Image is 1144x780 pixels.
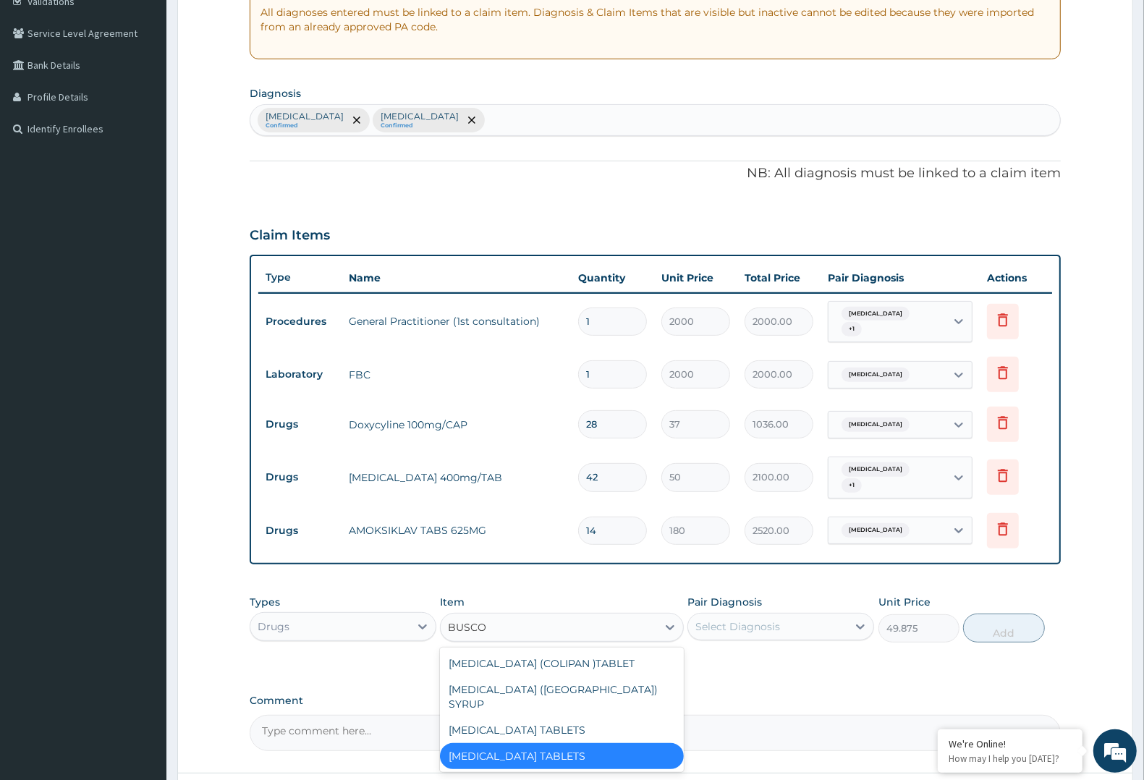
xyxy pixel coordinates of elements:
[258,411,342,438] td: Drugs
[260,5,1050,34] p: All diagnoses entered must be linked to a claim item. Diagnosis & Claim Items that are visible bu...
[27,72,59,109] img: d_794563401_company_1708531726252_794563401
[842,322,862,336] span: + 1
[237,7,272,42] div: Minimize live chat window
[258,517,342,544] td: Drugs
[258,308,342,335] td: Procedures
[980,263,1052,292] th: Actions
[842,417,910,432] span: [MEDICAL_DATA]
[342,360,571,389] td: FBC
[266,111,344,122] p: [MEDICAL_DATA]
[250,164,1061,183] p: NB: All diagnosis must be linked to a claim item
[440,650,683,677] div: [MEDICAL_DATA] (COLIPAN )TABLET
[342,263,571,292] th: Name
[258,464,342,491] td: Drugs
[687,595,762,609] label: Pair Diagnosis
[250,228,330,244] h3: Claim Items
[266,122,344,130] small: Confirmed
[250,596,280,609] label: Types
[258,264,342,291] th: Type
[7,395,276,446] textarea: Type your message and hit 'Enter'
[440,677,683,717] div: [MEDICAL_DATA] ([GEOGRAPHIC_DATA]) SYRUP
[842,462,910,477] span: [MEDICAL_DATA]
[84,182,200,328] span: We're online!
[381,122,459,130] small: Confirmed
[842,523,910,538] span: [MEDICAL_DATA]
[737,263,821,292] th: Total Price
[654,263,737,292] th: Unit Price
[440,743,683,769] div: [MEDICAL_DATA] TABLETS
[963,614,1044,643] button: Add
[842,368,910,382] span: [MEDICAL_DATA]
[571,263,654,292] th: Quantity
[878,595,931,609] label: Unit Price
[258,361,342,388] td: Laboratory
[949,753,1072,765] p: How may I help you today?
[440,595,465,609] label: Item
[342,410,571,439] td: Doxycyline 100mg/CAP
[258,619,289,634] div: Drugs
[842,307,910,321] span: [MEDICAL_DATA]
[350,114,363,127] span: remove selection option
[440,717,683,743] div: [MEDICAL_DATA] TABLETS
[465,114,478,127] span: remove selection option
[250,695,1061,707] label: Comment
[381,111,459,122] p: [MEDICAL_DATA]
[821,263,980,292] th: Pair Diagnosis
[695,619,780,634] div: Select Diagnosis
[949,737,1072,750] div: We're Online!
[342,463,571,492] td: [MEDICAL_DATA] 400mg/TAB
[250,86,301,101] label: Diagnosis
[342,307,571,336] td: General Practitioner (1st consultation)
[342,516,571,545] td: AMOKSIKLAV TABS 625MG
[75,81,243,100] div: Chat with us now
[842,478,862,493] span: + 1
